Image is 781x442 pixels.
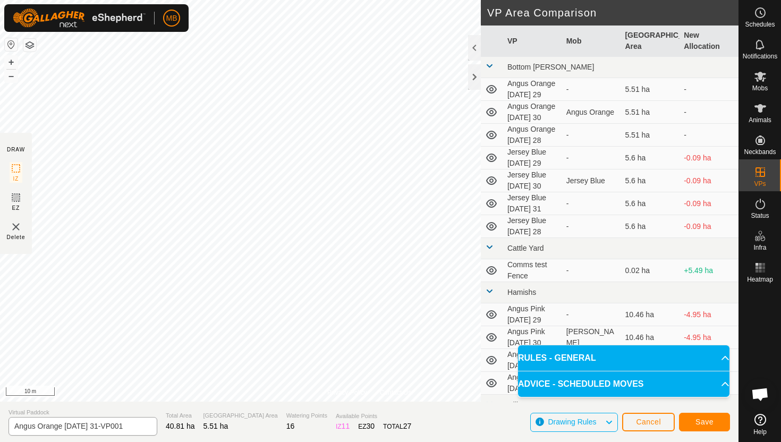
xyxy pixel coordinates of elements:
[621,147,680,169] td: 5.6 ha
[753,429,767,435] span: Help
[203,422,228,430] span: 5.51 ha
[622,413,675,431] button: Cancel
[358,421,375,432] div: EZ
[503,25,562,57] th: VP
[503,78,562,101] td: Angus Orange [DATE] 29
[507,244,544,252] span: Cattle Yard
[23,39,36,52] button: Map Layers
[680,215,738,238] td: -0.09 ha
[503,259,562,282] td: Comms test Fence
[745,21,775,28] span: Schedules
[680,303,738,326] td: -4.95 ha
[5,56,18,69] button: +
[752,85,768,91] span: Mobs
[166,411,195,420] span: Total Area
[13,175,19,183] span: IZ
[403,422,412,430] span: 27
[203,411,278,420] span: [GEOGRAPHIC_DATA] Area
[566,84,617,95] div: -
[166,13,177,24] span: MB
[566,326,617,348] div: [PERSON_NAME]
[327,388,367,397] a: Privacy Policy
[679,413,730,431] button: Save
[566,221,617,232] div: -
[383,421,411,432] div: TOTAL
[566,130,617,141] div: -
[342,422,350,430] span: 11
[503,215,562,238] td: Jersey Blue [DATE] 28
[5,38,18,51] button: Reset Map
[7,233,26,241] span: Delete
[5,70,18,82] button: –
[680,124,738,147] td: -
[518,378,643,390] span: ADVICE - SCHEDULED MOVES
[503,326,562,349] td: Angus Pink [DATE] 30
[503,169,562,192] td: Jersey Blue [DATE] 30
[286,422,295,430] span: 16
[566,198,617,209] div: -
[754,181,766,187] span: VPs
[621,101,680,124] td: 5.51 ha
[621,303,680,326] td: 10.46 ha
[743,53,777,59] span: Notifications
[621,259,680,282] td: 0.02 ha
[503,372,562,395] td: Angus Pink [DATE] 28
[566,152,617,164] div: -
[680,192,738,215] td: -0.09 ha
[10,220,22,233] img: VP
[367,422,375,430] span: 30
[380,388,411,397] a: Contact Us
[744,378,776,410] a: Open chat
[12,204,20,212] span: EZ
[621,124,680,147] td: 5.51 ha
[336,412,411,421] span: Available Points
[9,408,157,417] span: Virtual Paddock
[680,326,738,349] td: -4.95 ha
[503,192,562,215] td: Jersey Blue [DATE] 31
[13,8,146,28] img: Gallagher Logo
[507,401,526,409] span: Ollies
[507,288,536,296] span: Hamishs
[503,303,562,326] td: Angus Pink [DATE] 29
[680,259,738,282] td: +5.49 ha
[487,6,738,19] h2: VP Area Comparison
[336,421,350,432] div: IZ
[562,25,621,57] th: Mob
[680,101,738,124] td: -
[503,147,562,169] td: Jersey Blue [DATE] 29
[621,169,680,192] td: 5.6 ha
[680,25,738,57] th: New Allocation
[507,63,594,71] span: Bottom [PERSON_NAME]
[751,212,769,219] span: Status
[636,418,661,426] span: Cancel
[7,146,25,154] div: DRAW
[503,124,562,147] td: Angus Orange [DATE] 28
[566,107,617,118] div: Angus Orange
[566,309,617,320] div: -
[566,175,617,186] div: Jersey Blue
[286,411,327,420] span: Watering Points
[744,149,776,155] span: Neckbands
[621,326,680,349] td: 10.46 ha
[749,117,771,123] span: Animals
[621,192,680,215] td: 5.6 ha
[680,169,738,192] td: -0.09 ha
[566,265,617,276] div: -
[166,422,195,430] span: 40.81 ha
[518,352,596,364] span: RULES - GENERAL
[503,349,562,372] td: Angus Pink [DATE] 31
[695,418,714,426] span: Save
[753,244,766,251] span: Infra
[621,215,680,238] td: 5.6 ha
[518,345,729,371] p-accordion-header: RULES - GENERAL
[739,410,781,439] a: Help
[548,418,596,426] span: Drawing Rules
[680,147,738,169] td: -0.09 ha
[621,25,680,57] th: [GEOGRAPHIC_DATA] Area
[747,276,773,283] span: Heatmap
[503,101,562,124] td: Angus Orange [DATE] 30
[518,371,729,397] p-accordion-header: ADVICE - SCHEDULED MOVES
[621,78,680,101] td: 5.51 ha
[680,78,738,101] td: -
